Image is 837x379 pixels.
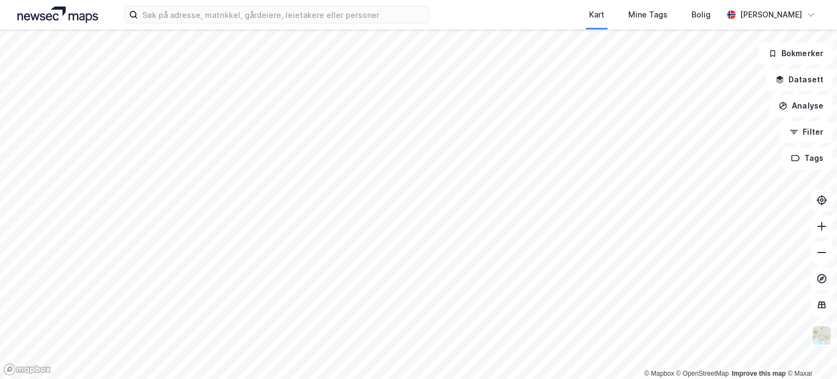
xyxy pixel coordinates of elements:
a: Improve this map [732,370,786,377]
iframe: Chat Widget [783,327,837,379]
button: Bokmerker [759,43,833,64]
a: Mapbox [644,370,674,377]
div: [PERSON_NAME] [740,8,802,21]
button: Filter [780,121,833,143]
div: Kart [589,8,604,21]
img: Z [811,325,832,346]
button: Tags [782,147,833,169]
button: Analyse [769,95,833,117]
div: Mine Tags [628,8,668,21]
button: Datasett [766,69,833,91]
input: Søk på adresse, matrikkel, gårdeiere, leietakere eller personer [138,7,429,23]
div: Kontrollprogram for chat [783,327,837,379]
a: Mapbox homepage [3,363,51,376]
a: OpenStreetMap [676,370,729,377]
img: logo.a4113a55bc3d86da70a041830d287a7e.svg [17,7,98,23]
div: Bolig [692,8,711,21]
